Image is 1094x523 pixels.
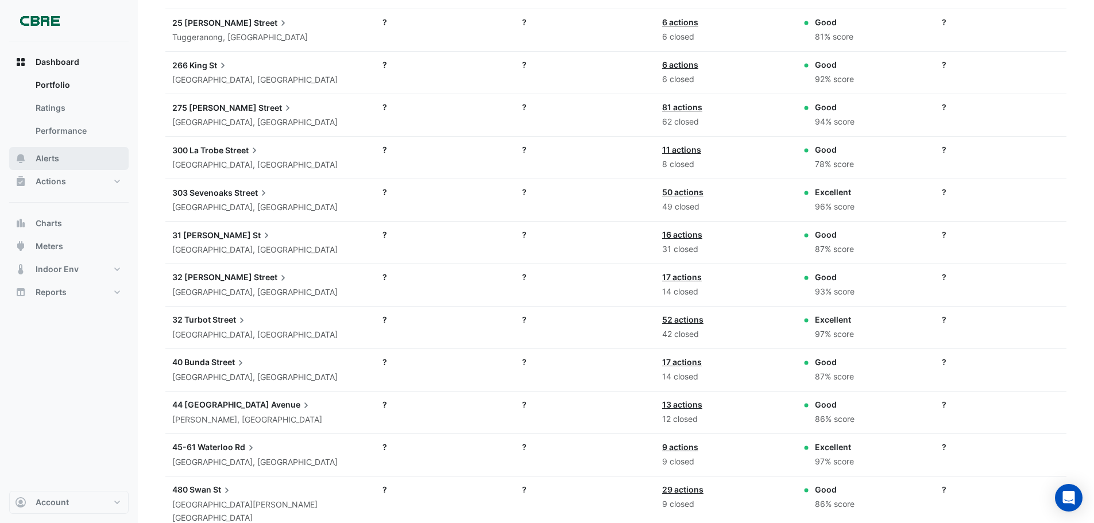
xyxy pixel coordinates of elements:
div: ? [942,356,1068,368]
div: 97% score [815,328,854,341]
span: 275 [PERSON_NAME] [172,103,257,113]
div: ? [522,228,648,241]
span: Avenue [271,398,312,411]
div: Good [815,144,854,156]
span: 40 Bunda [172,357,210,367]
a: Portfolio [26,73,129,96]
div: [GEOGRAPHIC_DATA], [GEOGRAPHIC_DATA] [172,371,369,384]
div: 78% score [815,158,854,171]
a: 11 actions [662,145,701,154]
div: Good [815,16,853,28]
a: 81 actions [662,102,702,112]
div: ? [942,228,1068,241]
div: Good [815,483,855,495]
div: ? [522,398,648,410]
span: 32 [PERSON_NAME] [172,272,252,282]
div: ? [942,441,1068,453]
div: Excellent [815,441,854,453]
button: Actions [9,170,129,193]
div: ? [942,59,1068,71]
div: ? [522,101,648,113]
app-icon: Indoor Env [15,264,26,275]
app-icon: Dashboard [15,56,26,68]
a: 50 actions [662,187,703,197]
div: Good [815,356,854,368]
div: Excellent [815,186,855,198]
span: 44 [GEOGRAPHIC_DATA] [172,400,269,409]
img: Company Logo [14,9,65,32]
div: ? [382,356,509,368]
div: 12 closed [662,413,788,426]
span: Account [36,497,69,508]
a: 52 actions [662,315,703,324]
div: Good [815,59,854,71]
div: 93% score [815,285,855,299]
div: 49 closed [662,200,788,214]
div: Good [815,228,854,241]
span: Alerts [36,153,59,164]
div: [GEOGRAPHIC_DATA], [GEOGRAPHIC_DATA] [172,201,369,214]
a: 17 actions [662,357,702,367]
span: St [253,228,272,241]
app-icon: Alerts [15,153,26,164]
div: ? [382,16,509,28]
div: ? [382,483,509,495]
app-icon: Reports [15,286,26,298]
div: 87% score [815,370,854,383]
span: Indoor Env [36,264,79,275]
span: Reports [36,286,67,298]
div: [GEOGRAPHIC_DATA], [GEOGRAPHIC_DATA] [172,158,369,172]
div: ? [522,441,648,453]
div: ? [522,313,648,326]
a: Ratings [26,96,129,119]
div: ? [522,271,648,283]
div: 86% score [815,413,855,426]
span: 300 La Trobe [172,145,223,155]
div: [GEOGRAPHIC_DATA], [GEOGRAPHIC_DATA] [172,328,369,342]
span: St [209,59,229,71]
div: 6 closed [662,30,788,44]
span: Charts [36,218,62,229]
div: 14 closed [662,370,788,383]
div: ? [942,16,1068,28]
app-icon: Meters [15,241,26,252]
div: ? [522,483,648,495]
div: Good [815,398,855,410]
div: 92% score [815,73,854,86]
div: ? [522,16,648,28]
button: Alerts [9,147,129,170]
div: 42 closed [662,328,788,341]
span: Dashboard [36,56,79,68]
div: Excellent [815,313,854,326]
div: ? [942,271,1068,283]
div: [PERSON_NAME], [GEOGRAPHIC_DATA] [172,413,369,427]
div: 9 closed [662,455,788,468]
span: Street [258,101,293,114]
div: 86% score [815,498,855,511]
div: ? [942,186,1068,198]
div: ? [942,313,1068,326]
div: Good [815,101,855,113]
button: Reports [9,281,129,304]
div: ? [382,59,509,71]
div: Good [815,271,855,283]
div: ? [942,144,1068,156]
a: 17 actions [662,272,702,282]
div: ? [382,398,509,410]
div: 6 closed [662,73,788,86]
div: ? [942,483,1068,495]
a: 13 actions [662,400,702,409]
button: Charts [9,212,129,235]
div: 97% score [815,455,854,468]
button: Indoor Env [9,258,129,281]
div: ? [382,313,509,326]
div: 31 closed [662,243,788,256]
span: 31 [PERSON_NAME] [172,230,251,240]
div: Open Intercom Messenger [1055,484,1083,512]
div: 62 closed [662,115,788,129]
div: 94% score [815,115,855,129]
div: ? [382,271,509,283]
div: 87% score [815,243,854,256]
div: 14 closed [662,285,788,299]
span: Street [254,271,289,284]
